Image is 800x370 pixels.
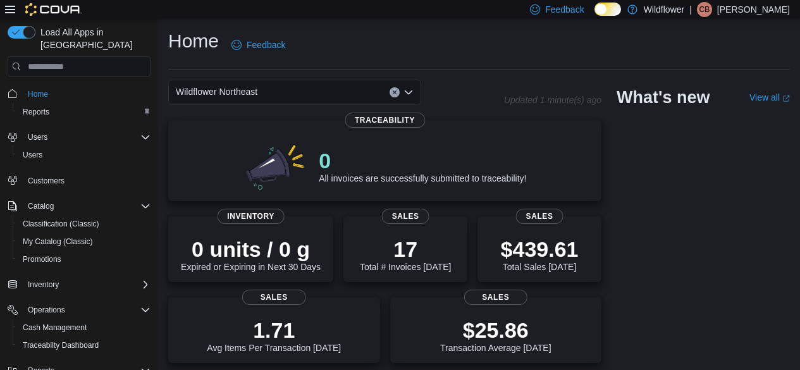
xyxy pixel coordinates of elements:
span: Operations [23,302,151,318]
button: Users [13,146,156,164]
span: My Catalog (Classic) [18,234,151,249]
span: Load All Apps in [GEOGRAPHIC_DATA] [35,26,151,51]
button: Open list of options [403,87,414,97]
span: Traceabilty Dashboard [18,338,151,353]
button: Users [23,130,52,145]
span: Wildflower Northeast [176,84,257,99]
img: 0 [243,140,309,191]
a: Cash Management [18,320,92,335]
span: Inventory [23,277,151,292]
span: Home [28,89,48,99]
button: Classification (Classic) [13,215,156,233]
div: Expired or Expiring in Next 30 Days [181,237,321,272]
button: Operations [23,302,70,318]
button: Home [3,84,156,102]
span: Users [28,132,47,142]
p: Updated 1 minute(s) ago [504,95,601,105]
div: Transaction Average [DATE] [440,318,551,353]
span: Users [23,150,42,160]
button: Inventory [3,276,156,293]
p: 0 units / 0 g [181,237,321,262]
span: Traceability [345,113,425,128]
a: Promotions [18,252,66,267]
span: Sales [464,290,527,305]
button: Clear input [390,87,400,97]
button: Operations [3,301,156,319]
div: Crystale Bernander [697,2,712,17]
button: Catalog [23,199,59,214]
span: Traceabilty Dashboard [23,340,99,350]
span: Reports [18,104,151,120]
p: | [689,2,692,17]
a: Traceabilty Dashboard [18,338,104,353]
p: 0 [319,148,526,173]
input: Dark Mode [594,3,621,16]
div: Avg Items Per Transaction [DATE] [207,318,341,353]
span: Sales [382,209,429,224]
span: Promotions [18,252,151,267]
img: Cova [25,3,82,16]
a: Classification (Classic) [18,216,104,231]
span: CB [699,2,710,17]
span: Inventory [217,209,285,224]
p: Wildflower [644,2,685,17]
span: Operations [28,305,65,315]
span: Reports [23,107,49,117]
button: Reports [13,103,156,121]
p: $439.61 [501,237,579,262]
span: Cash Management [18,320,151,335]
span: Home [23,85,151,101]
h2: What's new [617,87,710,108]
a: Users [18,147,47,163]
a: Customers [23,173,70,188]
a: My Catalog (Classic) [18,234,98,249]
svg: External link [782,95,790,102]
span: Catalog [28,201,54,211]
span: Catalog [23,199,151,214]
span: Users [23,130,151,145]
button: My Catalog (Classic) [13,233,156,250]
a: Home [23,87,53,102]
span: Classification (Classic) [18,216,151,231]
button: Promotions [13,250,156,268]
span: Sales [516,209,563,224]
a: View allExternal link [749,92,790,102]
span: Feedback [247,39,285,51]
span: Cash Management [23,323,87,333]
span: Customers [23,173,151,188]
h1: Home [168,28,219,54]
button: Customers [3,171,156,190]
button: Cash Management [13,319,156,336]
span: My Catalog (Classic) [23,237,93,247]
a: Reports [18,104,54,120]
p: 1.71 [207,318,341,343]
span: Sales [242,290,305,305]
div: Total # Invoices [DATE] [360,237,451,272]
span: Classification (Classic) [23,219,99,229]
button: Inventory [23,277,64,292]
button: Traceabilty Dashboard [13,336,156,354]
p: $25.86 [440,318,551,343]
span: Inventory [28,280,59,290]
p: [PERSON_NAME] [717,2,790,17]
span: Feedback [545,3,584,16]
span: Customers [28,176,65,186]
p: 17 [360,237,451,262]
button: Users [3,128,156,146]
div: Total Sales [DATE] [501,237,579,272]
span: Promotions [23,254,61,264]
div: All invoices are successfully submitted to traceability! [319,148,526,183]
span: Users [18,147,151,163]
a: Feedback [226,32,290,58]
button: Catalog [3,197,156,215]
